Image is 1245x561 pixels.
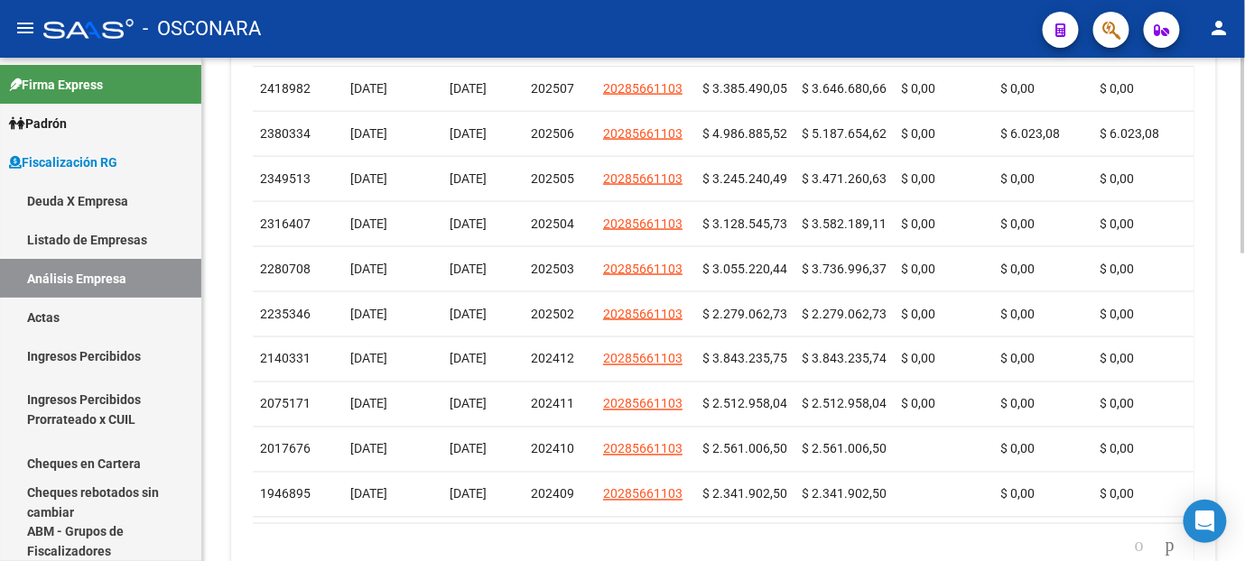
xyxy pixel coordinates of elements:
[603,352,683,366] span: 20285661103
[143,9,261,49] span: - OSCONARA
[802,262,887,276] span: $ 3.736.996,37
[1100,216,1134,231] span: $ 0,00
[9,114,67,133] span: Padrón
[1000,81,1035,96] span: $ 0,00
[702,171,787,186] span: $ 3.245.240,49
[450,126,487,141] span: [DATE]
[702,487,787,501] span: $ 2.341.902,50
[450,81,487,96] span: [DATE]
[901,126,935,141] span: $ 0,00
[450,397,487,411] span: [DATE]
[802,487,887,501] span: $ 2.341.902,50
[603,171,683,186] span: 20285661103
[702,307,787,321] span: $ 2.279.062,73
[1100,171,1134,186] span: $ 0,00
[901,81,935,96] span: $ 0,00
[1000,307,1035,321] span: $ 0,00
[901,352,935,366] span: $ 0,00
[260,352,311,366] span: 2140331
[450,442,487,456] span: [DATE]
[450,171,487,186] span: [DATE]
[9,152,117,172] span: Fiscalización RG
[350,216,387,231] span: [DATE]
[1100,126,1159,141] span: $ 6.023,08
[802,397,887,411] span: $ 2.512.958,04
[603,262,683,276] span: 20285661103
[901,307,935,321] span: $ 0,00
[260,397,311,411] span: 2075171
[350,442,387,456] span: [DATE]
[1100,487,1134,501] span: $ 0,00
[1000,126,1060,141] span: $ 6.023,08
[350,397,387,411] span: [DATE]
[260,216,311,231] span: 2316407
[350,126,387,141] span: [DATE]
[802,216,887,231] span: $ 3.582.189,11
[14,17,36,39] mat-icon: menu
[802,81,887,96] span: $ 3.646.680,66
[1100,307,1134,321] span: $ 0,00
[702,352,787,366] span: $ 3.843.235,75
[1100,262,1134,276] span: $ 0,00
[603,216,683,231] span: 20285661103
[450,216,487,231] span: [DATE]
[702,81,787,96] span: $ 3.385.490,05
[9,75,103,95] span: Firma Express
[1000,397,1035,411] span: $ 0,00
[702,262,787,276] span: $ 3.055.220,44
[901,262,935,276] span: $ 0,00
[350,171,387,186] span: [DATE]
[603,442,683,456] span: 20285661103
[350,487,387,501] span: [DATE]
[350,262,387,276] span: [DATE]
[260,307,311,321] span: 2235346
[802,126,887,141] span: $ 5.187.654,62
[531,262,574,276] span: 202503
[802,352,887,366] span: $ 3.843.235,74
[260,442,311,456] span: 2017676
[1100,397,1134,411] span: $ 0,00
[802,442,887,456] span: $ 2.561.006,50
[603,307,683,321] span: 20285661103
[260,171,311,186] span: 2349513
[802,171,887,186] span: $ 3.471.260,63
[450,307,487,321] span: [DATE]
[603,397,683,411] span: 20285661103
[531,126,574,141] span: 202506
[531,81,574,96] span: 202507
[603,81,683,96] span: 20285661103
[450,352,487,366] span: [DATE]
[350,307,387,321] span: [DATE]
[531,352,574,366] span: 202412
[1209,17,1231,39] mat-icon: person
[531,307,574,321] span: 202502
[901,171,935,186] span: $ 0,00
[260,81,311,96] span: 2418982
[531,487,574,501] span: 202409
[531,171,574,186] span: 202505
[702,126,787,141] span: $ 4.986.885,52
[1000,352,1035,366] span: $ 0,00
[603,487,683,501] span: 20285661103
[260,487,311,501] span: 1946895
[1000,216,1035,231] span: $ 0,00
[531,397,574,411] span: 202411
[1000,262,1035,276] span: $ 0,00
[350,81,387,96] span: [DATE]
[1100,352,1134,366] span: $ 0,00
[260,126,311,141] span: 2380334
[702,216,787,231] span: $ 3.128.545,73
[450,487,487,501] span: [DATE]
[531,216,574,231] span: 202504
[1100,442,1134,456] span: $ 0,00
[350,352,387,366] span: [DATE]
[901,397,935,411] span: $ 0,00
[1000,487,1035,501] span: $ 0,00
[1000,442,1035,456] span: $ 0,00
[1100,81,1134,96] span: $ 0,00
[702,397,787,411] span: $ 2.512.958,04
[1127,537,1152,556] a: go to previous page
[702,442,787,456] span: $ 2.561.006,50
[1000,171,1035,186] span: $ 0,00
[603,126,683,141] span: 20285661103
